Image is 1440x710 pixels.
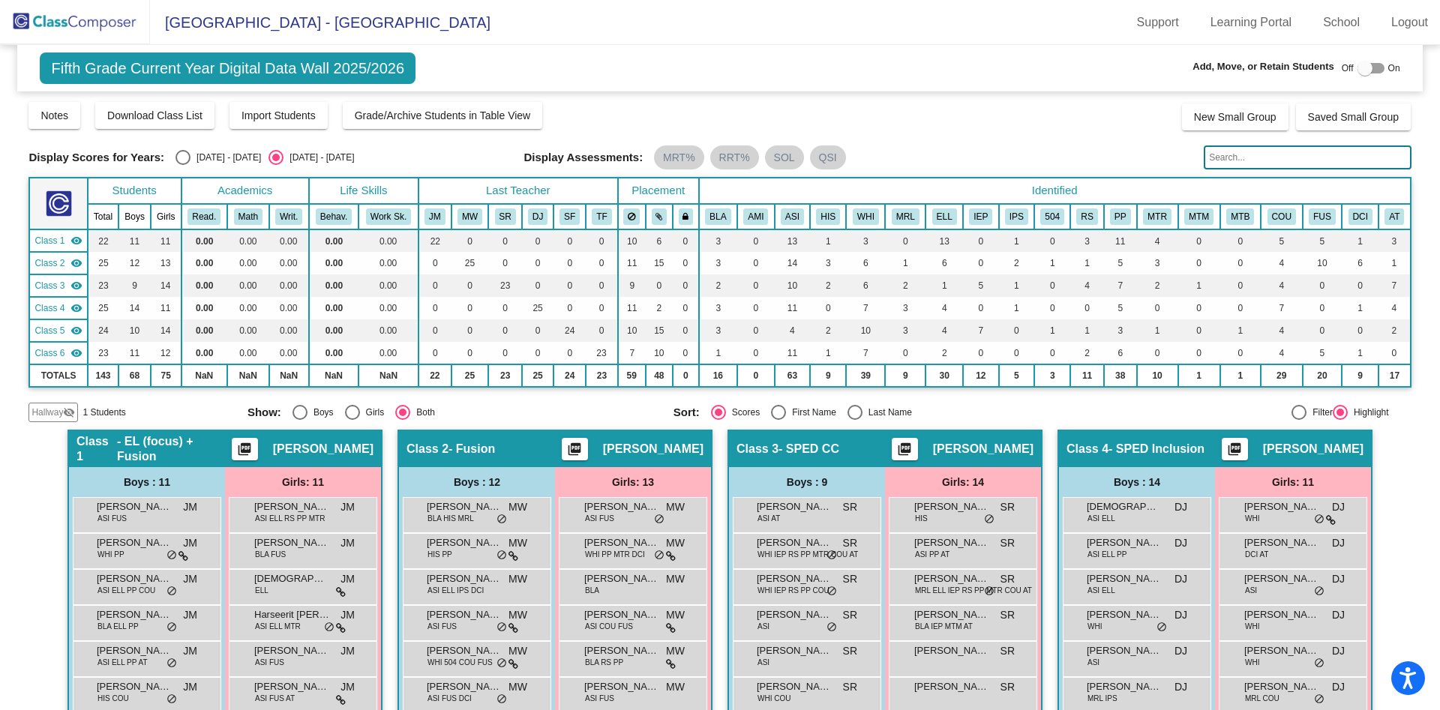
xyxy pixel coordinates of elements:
td: 0.00 [269,229,309,252]
td: 0 [553,252,586,274]
button: BLA [705,208,730,225]
mat-icon: visibility [70,257,82,269]
button: Saved Small Group [1296,103,1411,130]
td: 12 [118,252,151,274]
td: 6 [646,229,673,252]
td: 14 [151,274,181,297]
button: New Small Group [1182,103,1288,130]
span: Download Class List [107,109,202,121]
td: 0 [451,229,489,252]
th: Life Skills [309,178,418,204]
a: Logout [1379,10,1440,34]
td: 0 [737,319,775,342]
td: 3 [810,252,846,274]
td: 10 [618,229,646,252]
td: 0 [673,274,699,297]
td: 0.00 [181,229,228,252]
td: 0 [488,297,522,319]
button: Print Students Details [892,438,918,460]
th: Multi-racial [885,204,925,229]
input: Search... [1204,145,1411,169]
td: 2 [699,274,737,297]
button: WHI [853,208,879,225]
td: 4 [1261,274,1303,297]
td: 11 [151,297,181,319]
td: 0 [1178,252,1220,274]
td: 4 [1261,319,1303,342]
td: 0 [737,229,775,252]
td: 6 [1342,252,1378,274]
td: 1 [1137,319,1178,342]
td: 25 [522,297,553,319]
td: 0.00 [269,274,309,297]
td: Michaella Wilson - Fusion [29,252,87,274]
th: Tiffany Flynn [586,204,617,229]
th: Keep away students [618,204,646,229]
td: 0.00 [181,274,228,297]
td: 0 [963,229,998,252]
td: 0 [586,229,617,252]
td: 10 [618,319,646,342]
td: 5 [1104,297,1137,319]
button: MTM [1184,208,1213,225]
button: HIS [816,208,840,225]
td: 23 [88,274,118,297]
td: 0.00 [358,252,418,274]
span: Class 4 [34,301,64,315]
span: Grade/Archive Students in Table View [355,109,531,121]
button: Behav. [316,208,352,225]
td: 13 [151,252,181,274]
td: 10 [775,274,810,297]
th: Keep with students [646,204,673,229]
button: AMI [743,208,768,225]
td: 3 [1137,252,1178,274]
td: 0 [810,297,846,319]
td: 7 [963,319,998,342]
button: Grade/Archive Students in Table View [343,102,543,129]
td: 4 [775,319,810,342]
td: 22 [88,229,118,252]
td: 5 [963,274,998,297]
td: 0 [488,319,522,342]
mat-icon: picture_as_pdf [235,442,253,463]
th: Academics [181,178,309,204]
th: Absent-Tardy Issue (15 or more combined) [1378,204,1410,229]
span: Add, Move, or Retain Students [1192,59,1334,74]
td: 0 [1070,297,1104,319]
td: 11 [618,252,646,274]
td: 0 [1303,297,1342,319]
td: 0 [1137,297,1178,319]
th: Asian [775,204,810,229]
td: 0.00 [309,229,358,252]
th: Jennifer Martinson [418,204,451,229]
td: 1 [810,229,846,252]
th: MTSS Plan for Behavior [1220,204,1261,229]
td: 7 [1261,297,1303,319]
td: 13 [775,229,810,252]
td: 0 [1220,297,1261,319]
td: 0 [553,229,586,252]
td: 5 [1303,229,1342,252]
td: 11 [151,229,181,252]
td: 0.00 [269,319,309,342]
span: Display Scores for Years: [28,151,164,164]
td: 0 [522,319,553,342]
td: 0.00 [269,252,309,274]
td: 11 [1104,229,1137,252]
th: Boys [118,204,151,229]
button: AT [1384,208,1404,225]
td: 0.00 [309,252,358,274]
td: 0.00 [269,297,309,319]
td: 0 [451,297,489,319]
td: 3 [699,229,737,252]
td: 0 [1220,229,1261,252]
td: 13 [925,229,963,252]
td: 25 [88,297,118,319]
th: Michaella Wilson [451,204,489,229]
span: [GEOGRAPHIC_DATA] - [GEOGRAPHIC_DATA] [150,10,490,34]
th: Keep with teacher [673,204,699,229]
th: Reading Specialist Intervention [1070,204,1104,229]
td: 23 [488,274,522,297]
td: 4 [1378,297,1410,319]
td: 0 [553,297,586,319]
